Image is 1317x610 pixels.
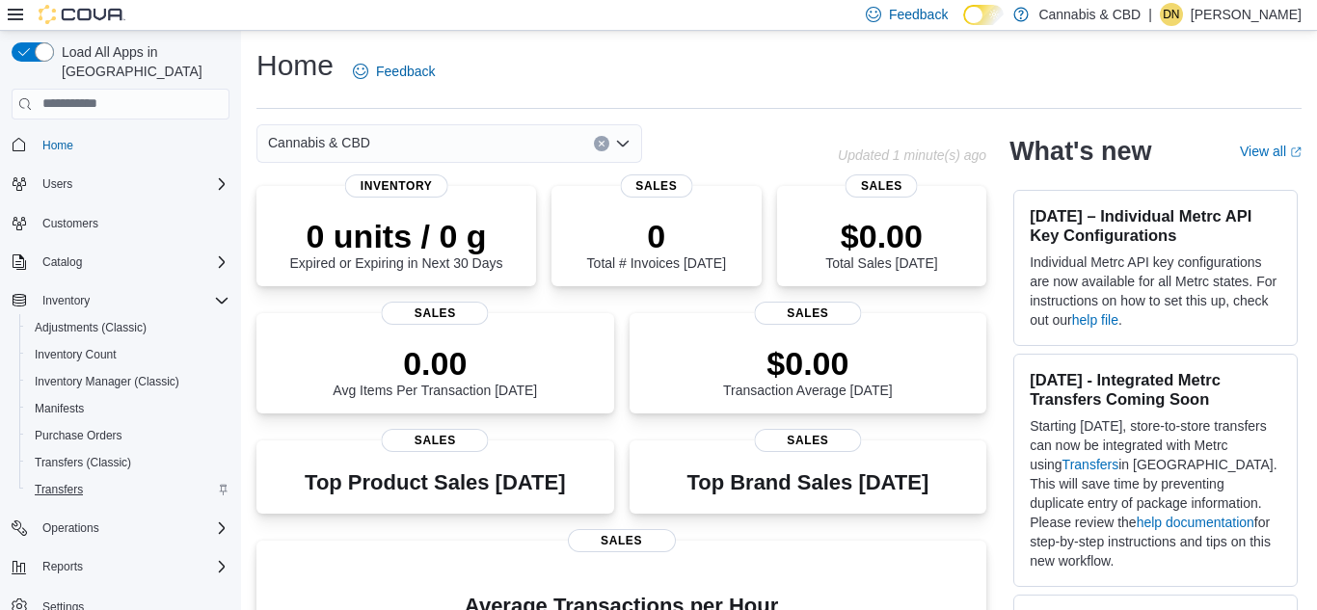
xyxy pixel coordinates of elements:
span: Sales [568,529,676,552]
button: Catalog [4,249,237,276]
button: Home [4,131,237,159]
span: Inventory [345,174,448,198]
span: Sales [754,302,861,325]
span: Users [35,172,229,196]
div: Total # Invoices [DATE] [587,217,726,271]
button: Operations [4,515,237,542]
span: Reports [42,559,83,574]
span: Transfers (Classic) [35,455,131,470]
button: Operations [35,517,107,540]
a: Purchase Orders [27,424,130,447]
h3: [DATE] – Individual Metrc API Key Configurations [1030,206,1281,245]
span: Manifests [27,397,229,420]
div: Danny Nesrallah [1160,3,1183,26]
p: | [1148,3,1152,26]
button: Reports [4,553,237,580]
a: Feedback [345,52,443,91]
button: Inventory [4,287,237,314]
span: Home [42,138,73,153]
h1: Home [256,46,334,85]
p: Starting [DATE], store-to-store transfers can now be integrated with Metrc using in [GEOGRAPHIC_D... [1030,416,1281,570]
p: $0.00 [825,217,937,255]
button: Catalog [35,251,90,274]
button: Users [4,171,237,198]
span: Inventory Manager (Classic) [27,370,229,393]
h3: Top Brand Sales [DATE] [686,471,928,494]
a: Manifests [27,397,92,420]
a: Transfers [1062,457,1119,472]
svg: External link [1290,146,1302,158]
span: Transfers [35,482,83,497]
p: 0 [587,217,726,255]
span: Manifests [35,401,84,416]
span: DN [1163,3,1179,26]
a: Home [35,134,81,157]
p: [PERSON_NAME] [1191,3,1302,26]
span: Dark Mode [963,25,964,26]
span: Adjustments (Classic) [35,320,147,335]
a: View allExternal link [1240,144,1302,159]
a: Adjustments (Classic) [27,316,154,339]
p: 0.00 [333,344,537,383]
h2: What's new [1009,136,1151,167]
span: Feedback [889,5,948,24]
div: Expired or Expiring in Next 30 Days [290,217,503,271]
a: Inventory Manager (Classic) [27,370,187,393]
button: Adjustments (Classic) [19,314,237,341]
span: Users [42,176,72,192]
span: Transfers (Classic) [27,451,229,474]
span: Inventory Count [27,343,229,366]
span: Customers [42,216,98,231]
p: $0.00 [723,344,893,383]
div: Avg Items Per Transaction [DATE] [333,344,537,398]
span: Reports [35,555,229,578]
h3: [DATE] - Integrated Metrc Transfers Coming Soon [1030,370,1281,409]
span: Operations [35,517,229,540]
p: Updated 1 minute(s) ago [838,147,986,163]
img: Cova [39,5,125,24]
span: Sales [620,174,692,198]
p: Cannabis & CBD [1038,3,1141,26]
button: Transfers (Classic) [19,449,237,476]
button: Purchase Orders [19,422,237,449]
button: Inventory [35,289,97,312]
span: Load All Apps in [GEOGRAPHIC_DATA] [54,42,229,81]
span: Purchase Orders [27,424,229,447]
button: Reports [35,555,91,578]
input: Dark Mode [963,5,1004,25]
span: Sales [754,429,861,452]
p: Individual Metrc API key configurations are now available for all Metrc states. For instructions ... [1030,252,1281,330]
span: Adjustments (Classic) [27,316,229,339]
button: Inventory Count [19,341,237,368]
span: Operations [42,520,99,536]
span: Sales [382,429,489,452]
span: Home [35,133,229,157]
button: Customers [4,209,237,237]
button: Clear input [594,136,609,151]
a: help documentation [1137,515,1254,530]
span: Catalog [35,251,229,274]
a: help file [1072,312,1118,328]
span: Sales [846,174,918,198]
span: Feedback [376,62,435,81]
button: Users [35,172,80,196]
a: Customers [35,212,106,235]
span: Customers [35,211,229,235]
span: Cannabis & CBD [268,131,370,154]
button: Transfers [19,476,237,503]
span: Catalog [42,254,82,270]
span: Inventory Manager (Classic) [35,374,179,389]
span: Inventory Count [35,347,117,362]
span: Purchase Orders [35,428,122,443]
span: Inventory [42,293,90,308]
span: Inventory [35,289,229,312]
span: Sales [382,302,489,325]
div: Transaction Average [DATE] [723,344,893,398]
button: Manifests [19,395,237,422]
span: Transfers [27,478,229,501]
p: 0 units / 0 g [290,217,503,255]
a: Transfers (Classic) [27,451,139,474]
button: Inventory Manager (Classic) [19,368,237,395]
button: Open list of options [615,136,631,151]
a: Inventory Count [27,343,124,366]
